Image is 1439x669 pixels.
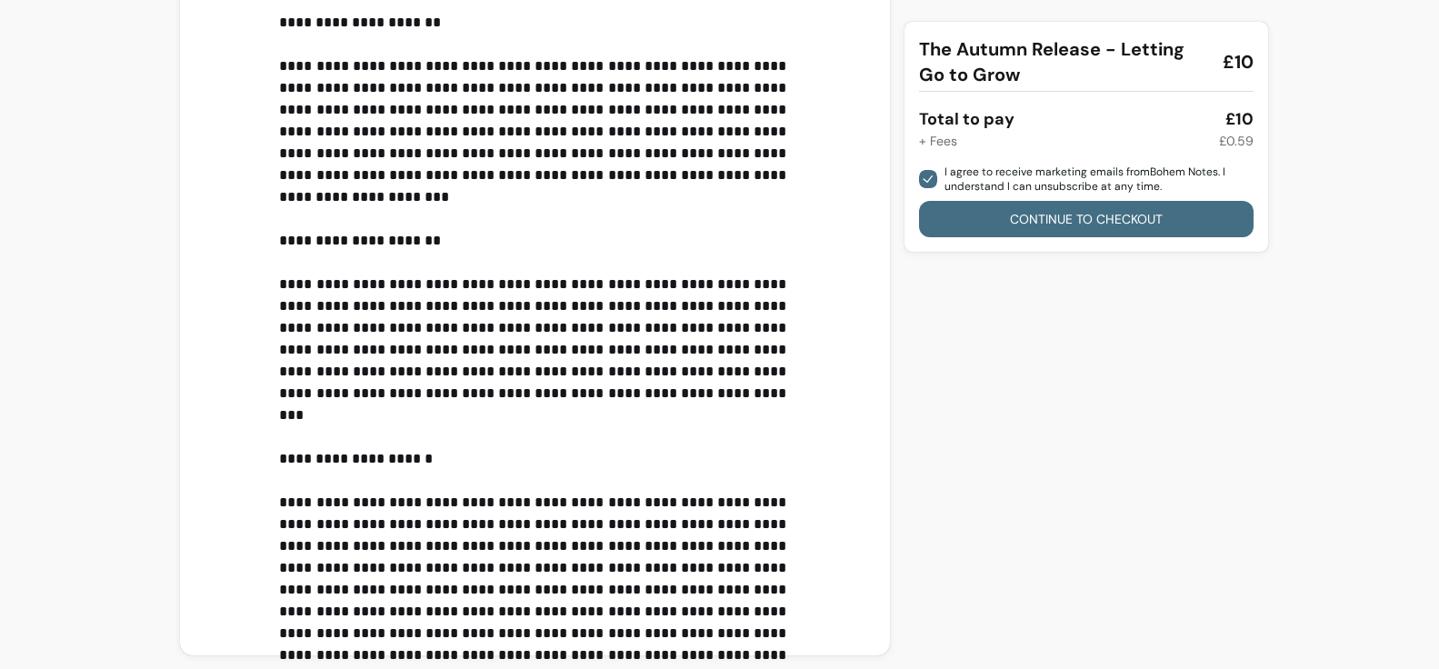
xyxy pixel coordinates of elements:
div: £0.59 [1219,132,1254,150]
button: Continue to checkout [919,201,1254,237]
div: Total to pay [919,106,1014,132]
div: £10 [1225,106,1254,132]
span: £10 [1223,49,1254,75]
span: The Autumn Release - Letting Go to Grow [919,36,1208,87]
div: + Fees [919,132,957,150]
